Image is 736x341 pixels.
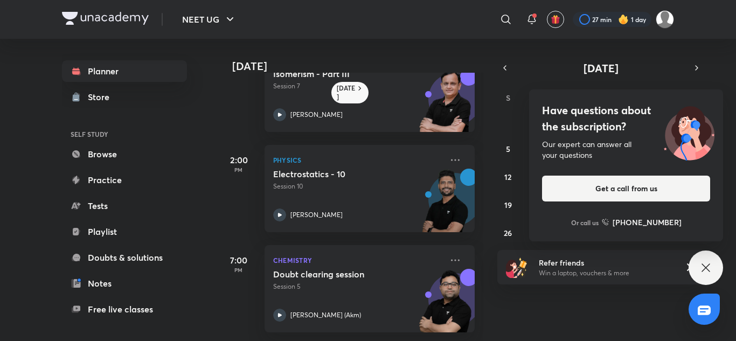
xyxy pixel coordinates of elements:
button: October 5, 2025 [499,140,517,157]
a: Planner [62,60,187,82]
h5: 7:00 [217,254,260,267]
p: Session 10 [273,182,442,191]
img: referral [506,256,527,278]
p: Physics [273,154,442,166]
a: Doubts & solutions [62,247,187,268]
button: avatar [547,11,564,28]
button: October 26, 2025 [499,224,517,241]
p: [PERSON_NAME] [290,110,343,120]
a: Store [62,86,187,108]
abbr: October 26, 2025 [504,228,512,238]
button: October 12, 2025 [499,168,517,185]
h6: [DATE] [337,84,356,101]
h6: SELF STUDY [62,125,187,143]
img: streak [618,14,629,25]
span: [DATE] [584,61,619,75]
button: Get a call from us [542,176,710,201]
h5: Electrostatics - 10 [273,169,407,179]
h5: Isomerism - Part III [273,68,407,79]
abbr: October 5, 2025 [506,144,510,154]
a: Company Logo [62,12,149,27]
p: Win a laptop, vouchers & more [539,268,671,278]
a: Free live classes [62,298,187,320]
p: [PERSON_NAME] (Akm) [290,310,361,320]
a: Practice [62,169,187,191]
button: October 19, 2025 [499,196,517,213]
img: Mahi Singh [656,10,674,29]
p: Chemistry [273,254,442,267]
p: [PERSON_NAME] [290,210,343,220]
a: Notes [62,273,187,294]
p: Session 5 [273,282,442,291]
div: Our expert can answer all your questions [542,139,710,161]
h4: [DATE] [232,60,485,73]
abbr: October 19, 2025 [504,200,512,210]
a: [PHONE_NUMBER] [602,217,682,228]
p: Or call us [571,218,599,227]
img: unacademy [415,68,475,143]
img: unacademy [415,169,475,243]
h5: 2:00 [217,154,260,166]
div: Store [88,91,116,103]
h6: Refer friends [539,257,671,268]
img: ttu_illustration_new.svg [655,102,723,161]
p: PM [217,267,260,273]
h4: Have questions about the subscription? [542,102,710,135]
button: [DATE] [512,60,689,75]
a: Playlist [62,221,187,242]
img: avatar [551,15,560,24]
img: Company Logo [62,12,149,25]
p: PM [217,166,260,173]
button: NEET UG [176,9,243,30]
a: Tests [62,195,187,217]
abbr: Sunday [506,93,510,103]
abbr: October 12, 2025 [504,172,511,182]
h6: [PHONE_NUMBER] [613,217,682,228]
h5: Doubt clearing session [273,269,407,280]
p: Session 7 [273,81,442,91]
a: Browse [62,143,187,165]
